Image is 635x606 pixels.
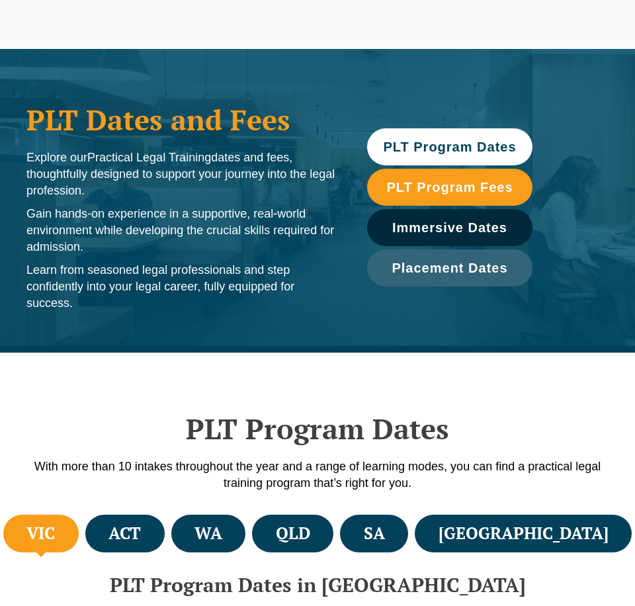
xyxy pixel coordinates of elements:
p: Learn from seasoned legal professionals and step confidently into your legal career, fully equipp... [26,262,341,312]
h4: QLD [276,523,310,544]
a: Immersive Dates [367,209,532,246]
span: Placement Dates [392,261,507,275]
p: With more than 10 intakes throughout the year and a range of learning modes, you can find a pract... [13,458,622,492]
p: Explore our dates and fees, thoughtfully designed to support your journey into the legal profession. [26,150,341,199]
span: Immersive Dates [392,221,507,234]
span: PLT Program Fees [386,181,513,194]
h4: WA [194,523,222,544]
h4: [GEOGRAPHIC_DATA] [439,523,609,544]
h4: ACT [108,523,141,544]
a: Placement Dates [367,249,532,286]
h4: SA [364,523,385,544]
h1: PLT Dates and Fees [26,103,341,136]
h4: VIC [26,523,55,544]
a: PLT Program Dates [367,128,532,165]
span: PLT Program Dates [383,140,516,153]
h2: PLT Program Dates [13,412,622,445]
span: Practical Legal Training [87,151,211,164]
a: PLT Program Fees [367,169,532,206]
p: Gain hands-on experience in a supportive, real-world environment while developing the crucial ski... [26,206,341,255]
